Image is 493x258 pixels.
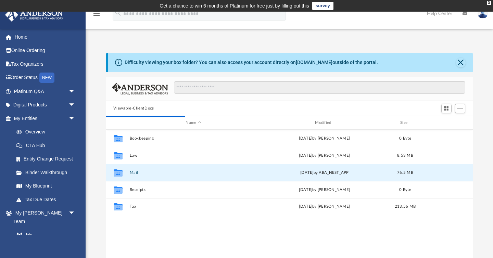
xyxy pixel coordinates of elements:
div: Name [129,120,257,126]
a: My Blueprint [10,179,82,193]
input: Search files and folders [174,81,465,94]
button: Switch to Grid View [441,104,452,113]
span: arrow_drop_down [68,85,82,99]
div: [DATE] by [PERSON_NAME] [261,153,389,159]
div: Modified [260,120,388,126]
div: [DATE] by [PERSON_NAME] [261,136,389,142]
a: Tax Organizers [5,57,86,71]
a: My Entitiesarrow_drop_down [5,112,86,125]
a: Home [5,30,86,44]
a: Online Ordering [5,44,86,57]
button: Tax [129,205,257,209]
a: Tax Due Dates [10,193,86,206]
div: [DATE] by [PERSON_NAME] [261,187,389,193]
img: User Pic [478,9,488,18]
div: NEW [39,73,54,83]
div: Difficulty viewing your box folder? You can also access your account directly on outside of the p... [125,59,378,66]
div: [DATE] by [PERSON_NAME] [261,204,389,210]
button: Mail [129,170,257,175]
span: 0 Byte [399,137,411,140]
a: Entity Change Request [10,152,86,166]
a: [DOMAIN_NAME] [296,60,332,65]
i: menu [92,10,101,18]
i: search [114,9,122,17]
span: arrow_drop_down [68,206,82,220]
div: id [422,120,470,126]
div: id [109,120,126,126]
span: 8.53 MB [397,154,413,157]
a: CTA Hub [10,139,86,152]
div: Get a chance to win 6 months of Platinum for free just by filling out this [160,2,309,10]
a: Binder Walkthrough [10,166,86,179]
a: Digital Productsarrow_drop_down [5,98,86,112]
a: Order StatusNEW [5,71,86,85]
span: 76.5 MB [397,171,413,175]
button: Viewable-ClientDocs [113,105,154,112]
span: arrow_drop_down [68,112,82,126]
button: Add [455,104,465,113]
a: survey [312,2,333,10]
div: [DATE] by ABA_NEST_APP [261,170,389,176]
a: Overview [10,125,86,139]
button: Law [129,153,257,158]
div: Size [391,120,419,126]
img: Anderson Advisors Platinum Portal [3,8,65,22]
button: Close [456,58,466,67]
button: Bookkeeping [129,136,257,141]
span: 213.56 MB [394,205,415,208]
button: Receipts [129,188,257,192]
div: close [487,1,491,5]
a: menu [92,13,101,18]
a: Platinum Q&Aarrow_drop_down [5,85,86,98]
a: My [PERSON_NAME] Teamarrow_drop_down [5,206,82,228]
span: arrow_drop_down [68,98,82,112]
span: 0 Byte [399,188,411,192]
